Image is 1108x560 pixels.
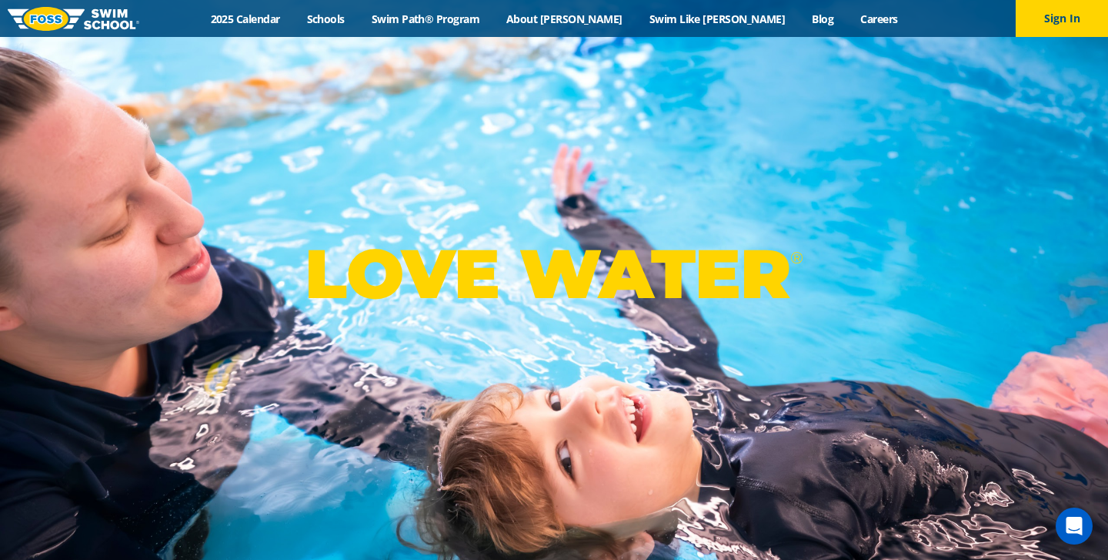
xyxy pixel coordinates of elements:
a: Blog [799,12,847,26]
a: About [PERSON_NAME] [493,12,636,26]
a: Swim Path® Program [358,12,492,26]
a: Careers [847,12,911,26]
a: 2025 Calendar [197,12,293,26]
sup: ® [790,248,803,267]
a: Schools [293,12,358,26]
img: FOSS Swim School Logo [8,7,139,31]
a: Swim Like [PERSON_NAME] [636,12,799,26]
div: Open Intercom Messenger [1056,508,1093,545]
p: LOVE WATER [305,233,803,315]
